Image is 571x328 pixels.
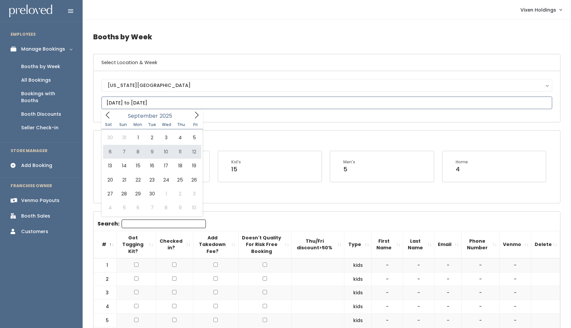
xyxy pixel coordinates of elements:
span: October 10, 2025 [187,201,201,215]
span: September [128,113,158,119]
td: - [403,313,435,327]
span: October 7, 2025 [145,201,159,215]
span: September 25, 2025 [173,173,187,187]
td: kids [344,272,372,286]
td: - [372,272,403,286]
td: kids [344,300,372,314]
span: September 28, 2025 [117,187,131,201]
td: - [435,258,462,272]
span: September 29, 2025 [131,187,145,201]
th: First Name: activate to sort column ascending [372,231,403,258]
span: September 5, 2025 [187,131,201,144]
div: [US_STATE][GEOGRAPHIC_DATA] [108,82,546,89]
td: - [499,272,531,286]
img: preloved logo [9,5,52,18]
th: Type: activate to sort column ascending [344,231,372,258]
span: September 1, 2025 [131,131,145,144]
input: Search: [122,220,206,228]
td: - [403,272,435,286]
span: September 30, 2025 [145,187,159,201]
th: Phone Number: activate to sort column ascending [462,231,500,258]
td: 2 [94,272,117,286]
td: - [435,300,462,314]
input: September 13 - September 19, 2025 [101,97,552,109]
span: September 20, 2025 [103,173,117,187]
td: kids [344,258,372,272]
td: 5 [94,313,117,327]
h4: Booths by Week [93,28,560,46]
div: Seller Check-in [21,124,58,131]
th: Last Name: activate to sort column ascending [403,231,435,258]
td: - [435,286,462,300]
span: September 10, 2025 [159,145,173,159]
div: Men's [343,159,355,165]
div: 15 [231,165,241,174]
span: September 6, 2025 [103,145,117,159]
td: 1 [94,258,117,272]
span: October 8, 2025 [159,201,173,215]
td: - [435,272,462,286]
span: September 4, 2025 [173,131,187,144]
span: September 2, 2025 [145,131,159,144]
span: September 11, 2025 [173,145,187,159]
span: Sun [116,123,131,127]
th: #: activate to sort column descending [94,231,117,258]
span: September 17, 2025 [159,159,173,173]
div: Booths by Week [21,63,60,70]
span: September 22, 2025 [131,173,145,187]
td: - [499,258,531,272]
span: September 18, 2025 [173,159,187,173]
span: September 3, 2025 [159,131,173,144]
span: Thu [174,123,188,127]
span: September 21, 2025 [117,173,131,187]
button: [US_STATE][GEOGRAPHIC_DATA] [101,79,552,92]
span: September 8, 2025 [131,145,145,159]
th: Add Takedown Fee?: activate to sort column ascending [193,231,238,258]
th: Checked in?: activate to sort column ascending [156,231,193,258]
span: September 23, 2025 [145,173,159,187]
div: 5 [343,165,355,174]
span: Vixen Holdings [520,6,556,14]
div: Home [456,159,468,165]
td: 4 [94,300,117,314]
span: October 4, 2025 [103,201,117,215]
div: Venmo Payouts [21,197,59,204]
td: - [462,300,500,314]
span: Wed [159,123,174,127]
div: Bookings with Booths [21,90,72,104]
span: August 30, 2025 [103,131,117,144]
div: 4 [456,165,468,174]
td: - [462,313,500,327]
td: kids [344,313,372,327]
span: Sat [101,123,116,127]
th: Venmo: activate to sort column ascending [499,231,531,258]
span: September 26, 2025 [187,173,201,187]
div: All Bookings [21,77,51,84]
span: September 12, 2025 [187,145,201,159]
span: October 1, 2025 [159,187,173,201]
span: October 9, 2025 [173,201,187,215]
span: September 27, 2025 [103,187,117,201]
td: - [372,286,403,300]
td: - [372,300,403,314]
td: - [435,313,462,327]
h6: Select Location & Week [94,54,560,71]
div: Booth Sales [21,213,50,220]
td: - [462,286,500,300]
span: September 19, 2025 [187,159,201,173]
td: - [403,300,435,314]
div: Booth Discounts [21,111,61,118]
span: Mon [131,123,145,127]
span: October 3, 2025 [187,187,201,201]
span: October 6, 2025 [131,201,145,215]
span: Fri [188,123,203,127]
th: Delete: activate to sort column ascending [531,231,560,258]
span: October 2, 2025 [173,187,187,201]
span: August 31, 2025 [117,131,131,144]
span: October 5, 2025 [117,201,131,215]
div: Manage Bookings [21,46,65,53]
th: Email: activate to sort column ascending [435,231,462,258]
th: Thu/Fri discount&gt;50%: activate to sort column ascending [291,231,344,258]
td: - [499,286,531,300]
td: - [499,313,531,327]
